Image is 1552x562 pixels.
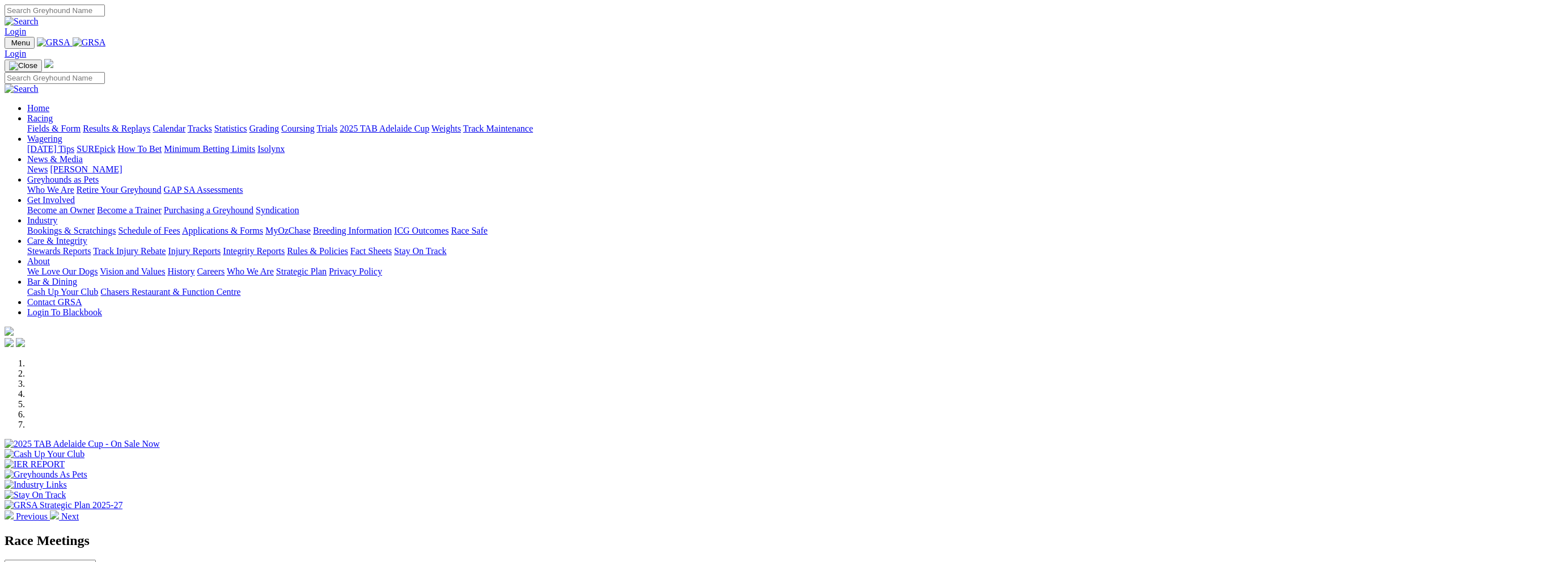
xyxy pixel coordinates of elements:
a: Next [50,512,79,521]
img: GRSA [37,37,70,48]
a: Cash Up Your Club [27,287,98,297]
a: History [167,267,194,276]
a: Results & Replays [83,124,150,133]
img: chevron-right-pager-white.svg [50,510,59,519]
a: Stay On Track [394,246,446,256]
a: Tracks [188,124,212,133]
img: logo-grsa-white.png [44,59,53,68]
a: Login [5,49,26,58]
a: Industry [27,215,57,225]
a: Vision and Values [100,267,165,276]
a: Isolynx [257,144,285,154]
div: Racing [27,124,1547,134]
img: 2025 TAB Adelaide Cup - On Sale Now [5,439,160,449]
a: Who We Are [227,267,274,276]
a: [PERSON_NAME] [50,164,122,174]
a: Login [5,27,26,36]
a: Racing [27,113,53,123]
a: Strategic Plan [276,267,327,276]
a: Integrity Reports [223,246,285,256]
a: Privacy Policy [329,267,382,276]
div: News & Media [27,164,1547,175]
a: Bookings & Scratchings [27,226,116,235]
a: Fields & Form [27,124,81,133]
a: Rules & Policies [287,246,348,256]
a: Wagering [27,134,62,143]
img: chevron-left-pager-white.svg [5,510,14,519]
a: Statistics [214,124,247,133]
a: Chasers Restaurant & Function Centre [100,287,240,297]
a: Breeding Information [313,226,392,235]
img: Industry Links [5,480,67,490]
a: 2025 TAB Adelaide Cup [340,124,429,133]
a: Purchasing a Greyhound [164,205,253,215]
h2: Race Meetings [5,533,1547,548]
a: Injury Reports [168,246,221,256]
a: MyOzChase [265,226,311,235]
a: Weights [432,124,461,133]
div: Wagering [27,144,1547,154]
a: Previous [5,512,50,521]
a: Grading [249,124,279,133]
img: facebook.svg [5,338,14,347]
a: Stewards Reports [27,246,91,256]
a: Schedule of Fees [118,226,180,235]
a: [DATE] Tips [27,144,74,154]
a: News [27,164,48,174]
a: Home [27,103,49,113]
img: Cash Up Your Club [5,449,84,459]
a: How To Bet [118,144,162,154]
a: Greyhounds as Pets [27,175,99,184]
img: logo-grsa-white.png [5,327,14,336]
input: Search [5,72,105,84]
img: Search [5,84,39,94]
input: Search [5,5,105,16]
span: Menu [11,39,30,47]
a: Track Injury Rebate [93,246,166,256]
a: Coursing [281,124,315,133]
span: Next [61,512,79,521]
button: Toggle navigation [5,60,42,72]
img: IER REPORT [5,459,65,470]
a: Fact Sheets [350,246,392,256]
a: About [27,256,50,266]
a: Who We Are [27,185,74,195]
div: Care & Integrity [27,246,1547,256]
img: Greyhounds As Pets [5,470,87,480]
a: Care & Integrity [27,236,87,246]
a: SUREpick [77,144,115,154]
a: Track Maintenance [463,124,533,133]
img: Search [5,16,39,27]
img: twitter.svg [16,338,25,347]
a: Become a Trainer [97,205,162,215]
a: Race Safe [451,226,487,235]
a: Become an Owner [27,205,95,215]
a: News & Media [27,154,83,164]
a: Retire Your Greyhound [77,185,162,195]
button: Toggle navigation [5,37,35,49]
div: Bar & Dining [27,287,1547,297]
a: Syndication [256,205,299,215]
a: Trials [316,124,337,133]
div: Get Involved [27,205,1547,215]
img: Close [9,61,37,70]
a: Calendar [153,124,185,133]
img: Stay On Track [5,490,66,500]
div: About [27,267,1547,277]
a: Login To Blackbook [27,307,102,317]
img: GRSA Strategic Plan 2025-27 [5,500,122,510]
img: GRSA [73,37,106,48]
a: We Love Our Dogs [27,267,98,276]
a: Applications & Forms [182,226,263,235]
div: Industry [27,226,1547,236]
a: Minimum Betting Limits [164,144,255,154]
span: Previous [16,512,48,521]
a: GAP SA Assessments [164,185,243,195]
a: Get Involved [27,195,75,205]
div: Greyhounds as Pets [27,185,1547,195]
a: ICG Outcomes [394,226,449,235]
a: Bar & Dining [27,277,77,286]
a: Careers [197,267,225,276]
a: Contact GRSA [27,297,82,307]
